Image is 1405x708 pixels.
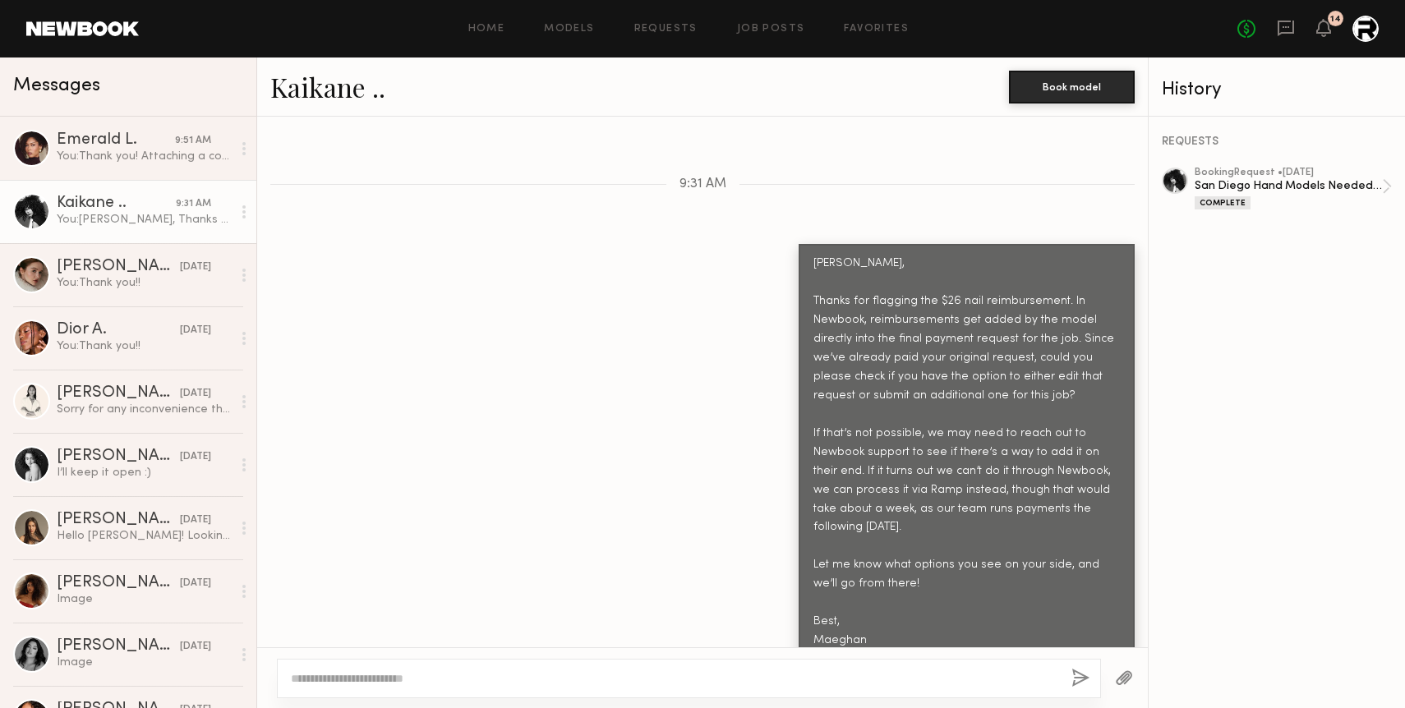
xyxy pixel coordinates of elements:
[57,212,232,228] div: You: [PERSON_NAME], Thanks for flagging the $26 nail reimbursement. In Newbook, reimbursements ge...
[180,323,211,338] div: [DATE]
[57,195,176,212] div: Kaikane ..
[844,24,909,34] a: Favorites
[176,196,211,212] div: 9:31 AM
[57,655,232,670] div: Image
[1330,15,1341,24] div: 14
[468,24,505,34] a: Home
[1162,136,1392,148] div: REQUESTS
[1162,80,1392,99] div: History
[180,386,211,402] div: [DATE]
[1195,178,1382,194] div: San Diego Hand Models Needed (9/4)
[544,24,594,34] a: Models
[270,69,385,104] a: Kaikane ..
[1009,71,1135,103] button: Book model
[57,338,232,354] div: You: Thank you!!
[180,260,211,275] div: [DATE]
[57,575,180,591] div: [PERSON_NAME]
[1195,168,1382,178] div: booking Request • [DATE]
[57,385,180,402] div: [PERSON_NAME]
[57,402,232,417] div: Sorry for any inconvenience this may cause
[1195,196,1251,209] div: Complete
[57,132,175,149] div: Emerald L.
[13,76,100,95] span: Messages
[57,591,232,607] div: Image
[180,639,211,655] div: [DATE]
[57,322,180,338] div: Dior A.
[180,513,211,528] div: [DATE]
[1009,79,1135,93] a: Book model
[180,576,211,591] div: [DATE]
[634,24,698,34] a: Requests
[813,255,1120,651] div: [PERSON_NAME], Thanks for flagging the $26 nail reimbursement. In Newbook, reimbursements get add...
[57,528,232,544] div: Hello [PERSON_NAME]! Looking forward to hearing back from you [EMAIL_ADDRESS][DOMAIN_NAME] Thanks 🙏🏼
[57,638,180,655] div: [PERSON_NAME]
[57,275,232,291] div: You: Thank you!!
[1195,168,1392,209] a: bookingRequest •[DATE]San Diego Hand Models Needed (9/4)Complete
[175,133,211,149] div: 9:51 AM
[57,465,232,480] div: I’ll keep it open :)
[57,149,232,164] div: You: Thank you! Attaching a countersigned copy. I will follow up with a call sheet end of this we...
[180,449,211,465] div: [DATE]
[57,448,180,465] div: [PERSON_NAME]
[57,512,180,528] div: [PERSON_NAME]
[737,24,805,34] a: Job Posts
[679,177,726,191] span: 9:31 AM
[57,259,180,275] div: [PERSON_NAME]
